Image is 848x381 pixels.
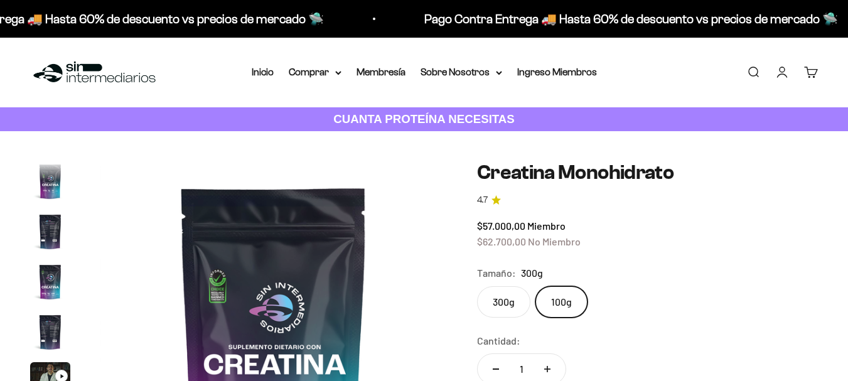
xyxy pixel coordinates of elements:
[357,67,405,77] a: Membresía
[30,161,70,205] button: Ir al artículo 1
[527,220,566,232] span: Miembro
[517,67,597,77] a: Ingreso Miembros
[252,67,274,77] a: Inicio
[477,193,488,207] span: 4.7
[477,333,520,349] label: Cantidad:
[30,212,70,252] img: Creatina Monohidrato
[477,265,516,281] legend: Tamaño:
[477,193,818,207] a: 4.74.7 de 5.0 estrellas
[528,235,581,247] span: No Miembro
[521,265,543,281] span: 300g
[30,312,70,356] button: Ir al artículo 4
[30,262,70,302] img: Creatina Monohidrato
[477,235,526,247] span: $62.700,00
[30,262,70,306] button: Ir al artículo 3
[421,64,502,80] summary: Sobre Nosotros
[30,312,70,352] img: Creatina Monohidrato
[477,161,818,183] h1: Creatina Monohidrato
[333,112,515,126] strong: CUANTA PROTEÍNA NECESITAS
[421,9,834,29] p: Pago Contra Entrega 🚚 Hasta 60% de descuento vs precios de mercado 🛸
[30,161,70,201] img: Creatina Monohidrato
[477,220,525,232] span: $57.000,00
[30,212,70,255] button: Ir al artículo 2
[289,64,341,80] summary: Comprar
